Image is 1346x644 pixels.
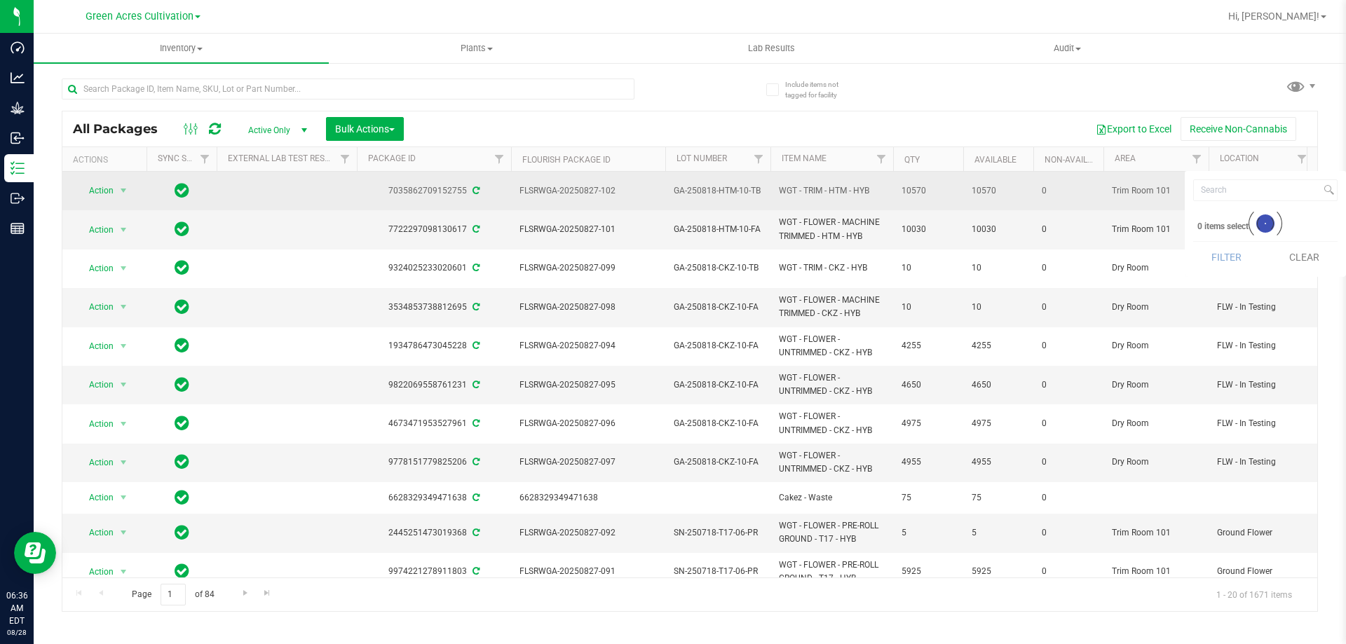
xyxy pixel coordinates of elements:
span: Trim Room 101 [1112,223,1200,236]
span: Action [76,336,114,356]
span: 0 [1042,301,1095,314]
a: Item Name [782,153,827,163]
span: SN-250718-T17-06-PR [674,526,762,540]
a: External Lab Test Result [228,153,338,163]
div: 6628329349471638 [355,491,513,505]
span: select [115,488,132,507]
button: Bulk Actions [326,117,404,141]
a: Filter [334,147,357,171]
span: WGT - FLOWER - UNTRIMMED - CKZ - HYB [779,449,885,476]
span: Action [76,453,114,472]
span: FLSRWGA-20250827-098 [519,301,657,314]
span: 10 [972,261,1025,275]
span: Action [76,259,114,278]
inline-svg: Inventory [11,161,25,175]
span: 1 - 20 of 1671 items [1205,584,1303,605]
span: GA-250818-CKZ-10-TB [674,261,762,275]
span: 10 [902,301,955,314]
span: 4975 [972,417,1025,430]
span: Ground Flower [1217,526,1305,540]
span: 0 [1042,565,1095,578]
a: Go to the next page [235,584,255,603]
span: 4650 [972,378,1025,392]
span: Bulk Actions [335,123,395,135]
span: In Sync [175,375,189,395]
span: Sync from Compliance System [470,457,480,467]
span: FLW - In Testing [1217,455,1305,469]
span: Sync from Compliance System [470,186,480,196]
span: 0 [1042,223,1095,236]
span: 4975 [902,417,955,430]
span: select [115,220,132,240]
span: SN-250718-T17-06-PR [674,565,762,578]
span: Sync from Compliance System [470,341,480,350]
div: Actions [73,155,141,165]
span: WGT - FLOWER - UNTRIMMED - CKZ - HYB [779,371,885,398]
a: Location [1220,153,1259,163]
span: FLSRWGA-20250827-091 [519,565,657,578]
span: Dry Room [1112,455,1200,469]
a: Available [974,155,1017,165]
span: Plants [329,42,623,55]
span: In Sync [175,523,189,542]
p: 06:36 AM EDT [6,589,27,627]
span: 6628329349471638 [519,491,657,505]
a: Inventory [34,34,329,63]
button: Receive Non-Cannabis [1181,117,1296,141]
span: 5925 [902,565,955,578]
span: 0 [1042,261,1095,275]
span: 5 [972,526,1025,540]
span: WGT - FLOWER - PRE-ROLL GROUND - T17 - HYB [779,519,885,546]
a: Sync Status [158,153,212,163]
span: Dry Room [1112,378,1200,392]
div: 9974221278911803 [355,565,513,578]
a: Filter [193,147,217,171]
span: 75 [972,491,1025,505]
span: 10570 [902,184,955,198]
a: Plants [329,34,624,63]
div: 7035862709152755 [355,184,513,198]
inline-svg: Reports [11,221,25,235]
span: Sync from Compliance System [470,380,480,390]
a: Non-Available [1045,155,1107,165]
div: 9822069558761231 [355,378,513,392]
span: GA-250818-HTM-10-TB [674,184,762,198]
span: WGT - TRIM - CKZ - HYB [779,261,885,275]
span: 4255 [902,339,955,352]
div: 4673471953527961 [355,417,513,430]
span: Sync from Compliance System [470,224,480,234]
span: In Sync [175,181,189,200]
span: 0 [1042,378,1095,392]
span: WGT - FLOWER - MACHINE TRIMMED - CKZ - HYB [779,294,885,320]
span: Green Acres Cultivation [86,11,193,22]
inline-svg: Dashboard [11,41,25,55]
span: Action [76,181,114,200]
a: Filter [1291,147,1314,171]
span: Action [76,488,114,507]
span: select [115,297,132,317]
span: select [115,523,132,542]
span: 10570 [972,184,1025,198]
span: Trim Room 101 [1112,184,1200,198]
span: Sync from Compliance System [470,302,480,312]
a: Lab Results [624,34,919,63]
a: Flourish Package ID [522,155,611,165]
span: select [115,181,132,200]
span: Sync from Compliance System [470,418,480,428]
span: 5925 [972,565,1025,578]
span: Dry Room [1112,417,1200,430]
span: Trim Room 101 [1112,565,1200,578]
span: FLW - In Testing [1217,378,1305,392]
span: Hi, [PERSON_NAME]! [1228,11,1319,22]
span: In Sync [175,561,189,581]
div: 1934786473045228 [355,339,513,352]
span: select [115,336,132,356]
span: 0 [1042,526,1095,540]
a: Area [1115,153,1136,163]
span: 10030 [972,223,1025,236]
span: GA-250818-CKZ-10-FA [674,301,762,314]
span: 4255 [972,339,1025,352]
span: Action [76,297,114,317]
inline-svg: Grow [11,101,25,115]
span: Sync from Compliance System [470,566,480,576]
